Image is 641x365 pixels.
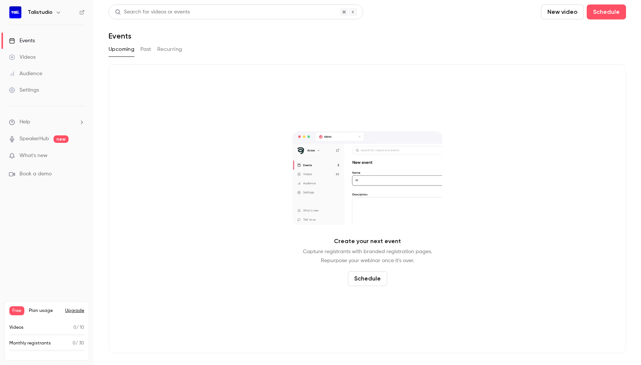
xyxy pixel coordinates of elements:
[109,31,131,40] h1: Events
[29,308,61,314] span: Plan usage
[109,43,134,55] button: Upcoming
[541,4,584,19] button: New video
[73,324,84,331] p: / 10
[334,237,401,246] p: Create your next event
[303,247,432,265] p: Capture registrants with branded registration pages. Repurpose your webinar once it's over.
[9,306,24,315] span: Free
[9,53,36,61] div: Videos
[19,152,48,160] span: What's new
[9,37,35,45] div: Events
[9,118,85,126] li: help-dropdown-opener
[348,271,387,286] button: Schedule
[9,324,24,331] p: Videos
[9,86,39,94] div: Settings
[54,135,69,143] span: new
[19,135,49,143] a: SpeakerHub
[9,340,51,347] p: Monthly registrants
[9,70,42,77] div: Audience
[28,9,52,16] h6: Talistudio
[587,4,626,19] button: Schedule
[19,170,52,178] span: Book a demo
[140,43,151,55] button: Past
[73,341,76,346] span: 0
[157,43,182,55] button: Recurring
[65,308,84,314] button: Upgrade
[73,325,76,330] span: 0
[19,118,30,126] span: Help
[73,340,84,347] p: / 30
[115,8,190,16] div: Search for videos or events
[9,6,21,18] img: Talistudio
